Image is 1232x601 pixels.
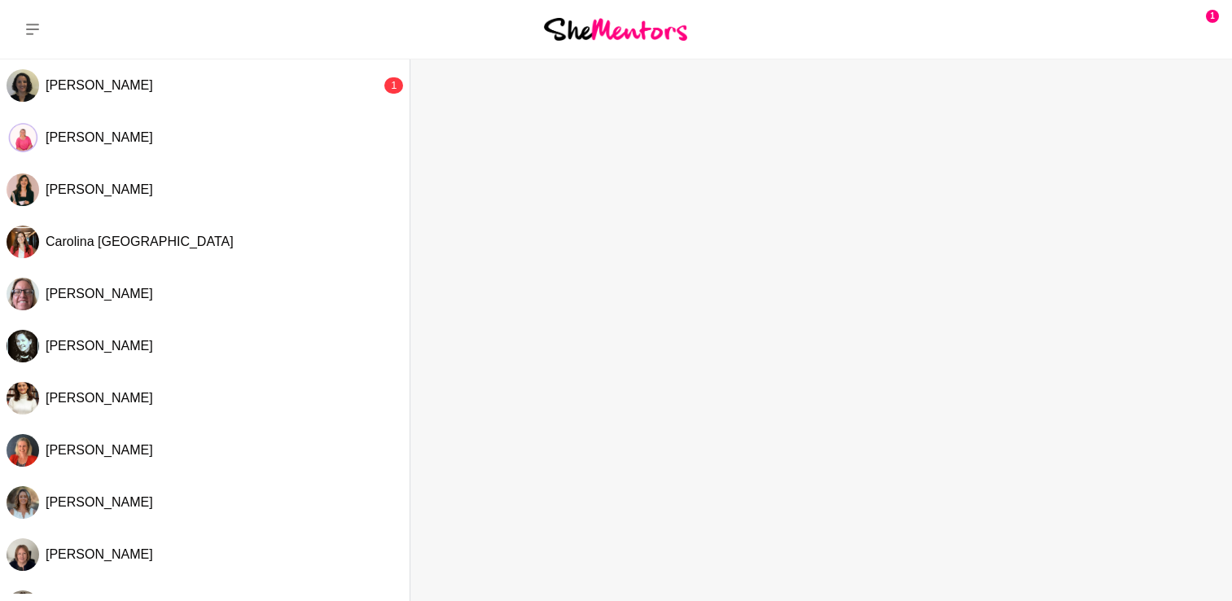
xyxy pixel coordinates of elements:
span: [PERSON_NAME] [46,130,153,144]
img: A [7,486,39,519]
img: C [7,278,39,310]
div: Ashley [7,382,39,415]
a: Carmel Murphy1 [1173,10,1212,49]
span: [PERSON_NAME] [46,495,153,509]
img: She Mentors Logo [544,18,687,40]
div: Nicole [7,538,39,571]
img: A [7,382,39,415]
span: [PERSON_NAME] [46,443,153,457]
span: [PERSON_NAME] [46,182,153,196]
div: 1 [384,77,403,94]
img: M [7,173,39,206]
div: Laila Punj [7,69,39,102]
span: [PERSON_NAME] [46,547,153,561]
span: [PERSON_NAME] [46,339,153,353]
img: L [7,69,39,102]
img: L [7,434,39,467]
img: P [7,330,39,362]
span: Carolina [GEOGRAPHIC_DATA] [46,235,234,248]
div: Carolina Portugal [7,226,39,258]
div: Carin [7,278,39,310]
div: Lesley Auchterlonie [7,434,39,467]
div: Sandy Hanrahan [7,121,39,154]
span: [PERSON_NAME] [46,287,153,300]
img: S [7,121,39,154]
span: [PERSON_NAME] [46,391,153,405]
img: C [7,226,39,258]
img: N [7,538,39,571]
span: 1 [1206,10,1219,23]
div: Paula Kerslake [7,330,39,362]
span: [PERSON_NAME] [46,78,153,92]
div: Alicia Visser [7,486,39,519]
div: Mariana Queiroz [7,173,39,206]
